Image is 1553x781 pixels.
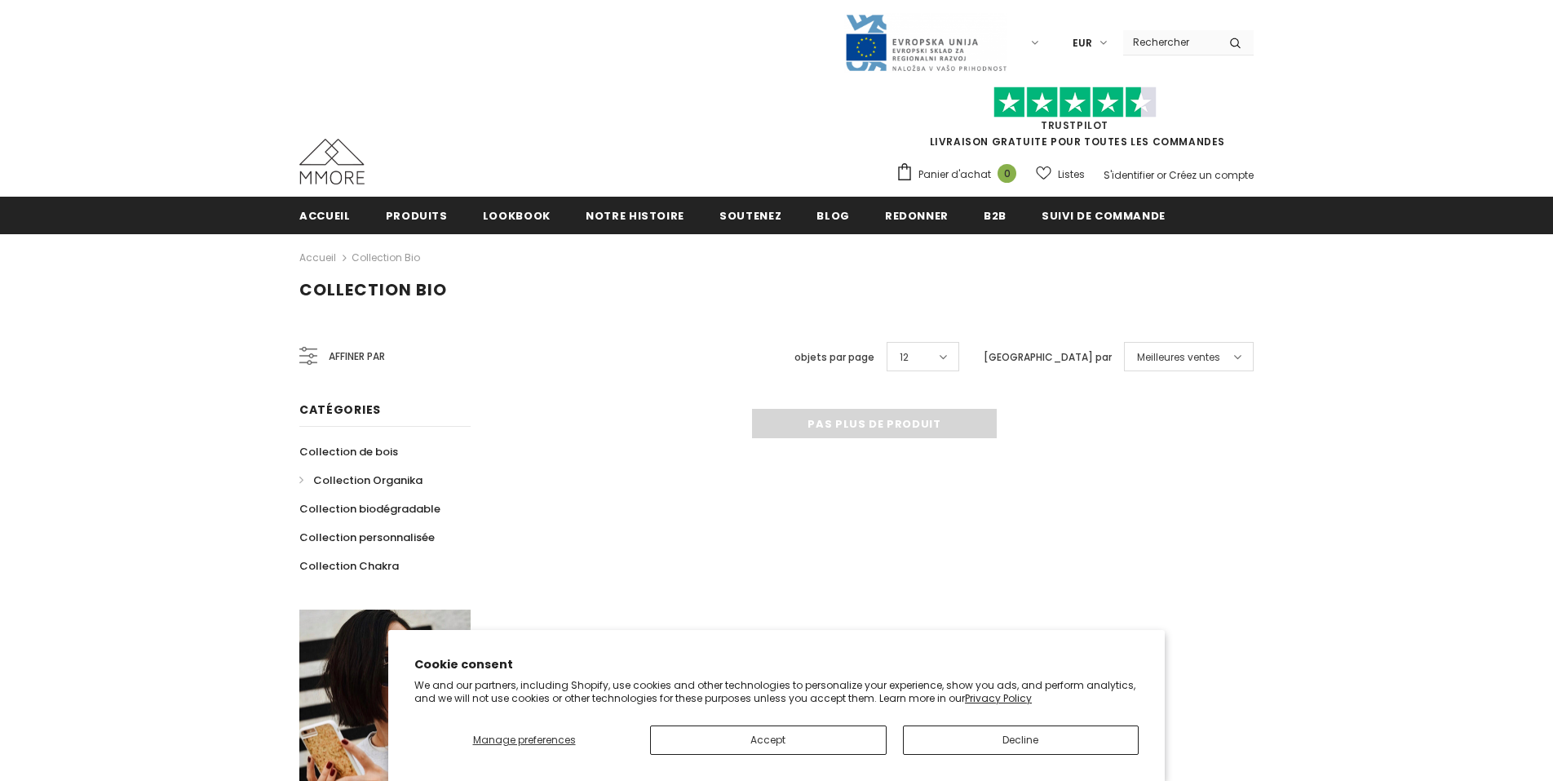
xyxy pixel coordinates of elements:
[483,208,551,224] span: Lookbook
[1073,35,1092,51] span: EUR
[719,197,781,233] a: soutenez
[299,501,440,517] span: Collection biodégradable
[965,691,1032,705] a: Privacy Policy
[299,437,398,466] a: Collection de bois
[386,197,448,233] a: Produits
[299,495,440,523] a: Collection biodégradable
[1041,118,1108,132] a: TrustPilot
[844,13,1007,73] img: Javni Razpis
[900,349,909,366] span: 12
[329,348,385,366] span: Affiner par
[299,248,336,268] a: Accueil
[473,733,576,747] span: Manage preferences
[299,197,351,233] a: Accueil
[586,197,684,233] a: Notre histoire
[896,94,1254,149] span: LIVRAISON GRATUITE POUR TOUTES LES COMMANDES
[1036,160,1085,189] a: Listes
[299,558,399,574] span: Collection Chakra
[299,523,435,552] a: Collection personnalisée
[299,402,381,418] span: Catégories
[650,726,887,755] button: Accept
[586,208,684,224] span: Notre histoire
[794,349,874,366] label: objets par page
[1157,168,1166,182] span: or
[1042,208,1166,224] span: Suivi de commande
[414,656,1139,673] h2: Cookie consent
[885,208,949,224] span: Redonner
[299,278,447,301] span: Collection Bio
[816,208,850,224] span: Blog
[998,164,1016,183] span: 0
[313,473,423,488] span: Collection Organika
[1058,166,1085,183] span: Listes
[299,466,423,495] a: Collection Organika
[816,197,850,233] a: Blog
[483,197,551,233] a: Lookbook
[993,87,1157,118] img: Faites confiance aux étoiles pilotes
[984,349,1112,366] label: [GEOGRAPHIC_DATA] par
[1104,168,1154,182] a: S'identifier
[918,166,991,183] span: Panier d'achat
[896,162,1024,187] a: Panier d'achat 0
[1137,349,1220,366] span: Meilleures ventes
[414,679,1139,704] p: We and our partners, including Shopify, use cookies and other technologies to personalize your ex...
[1042,197,1166,233] a: Suivi de commande
[903,726,1139,755] button: Decline
[386,208,448,224] span: Produits
[885,197,949,233] a: Redonner
[984,208,1007,224] span: B2B
[299,139,365,184] img: Cas MMORE
[299,208,351,224] span: Accueil
[984,197,1007,233] a: B2B
[299,552,399,580] a: Collection Chakra
[719,208,781,224] span: soutenez
[299,444,398,459] span: Collection de bois
[352,251,420,264] a: Collection Bio
[1123,30,1217,54] input: Search Site
[414,726,634,755] button: Manage preferences
[299,530,435,545] span: Collection personnalisée
[1169,168,1254,182] a: Créez un compte
[844,35,1007,49] a: Javni Razpis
